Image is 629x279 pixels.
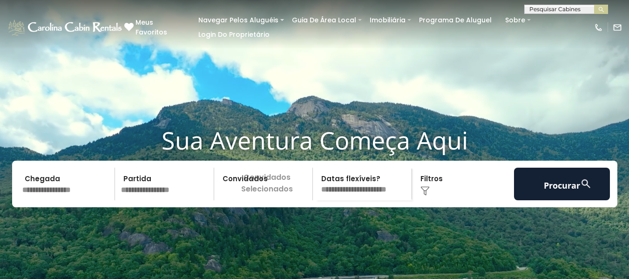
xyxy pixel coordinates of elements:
a: Sobre [500,13,530,27]
img: search-regular-white.png [580,178,592,190]
img: White-1-1-2.png [7,18,124,37]
font: Imobiliária [370,15,406,25]
a: Navegar pelos aluguéis [194,13,283,27]
font: Convidados selecionados [241,172,293,194]
button: Procurar [514,168,610,200]
a: Imobiliária [365,13,410,27]
font: Guia de área local [292,15,356,25]
font: Sobre [505,15,525,25]
img: phone-regular-white.png [594,23,603,32]
font: Navegar pelos aluguéis [198,15,278,25]
a: Guia de área local [287,13,361,27]
a: Login do proprietário [194,27,274,42]
font: Login do proprietário [198,30,270,39]
font: Programa de Aluguel [419,15,492,25]
a: Meus favoritos [124,18,184,37]
img: mail-regular-white.png [613,23,622,32]
img: filter--v1.png [420,186,430,196]
a: Programa de Aluguel [414,13,496,27]
font: Meus favoritos [135,18,167,37]
font: Procurar [544,180,580,191]
font: Sua aventura começa aqui [162,123,468,157]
